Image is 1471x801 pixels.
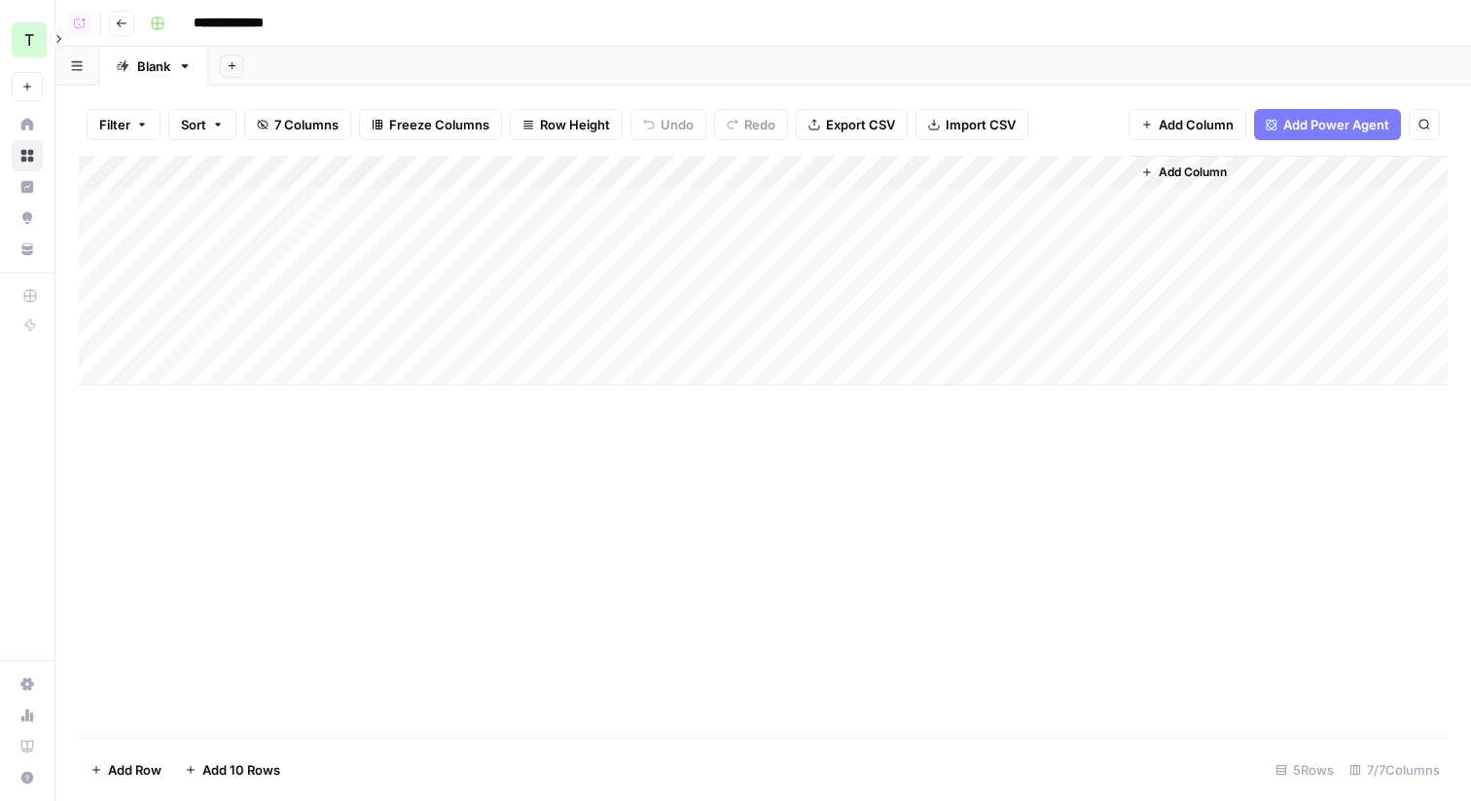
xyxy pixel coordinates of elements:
[714,109,788,140] button: Redo
[826,115,895,134] span: Export CSV
[359,109,502,140] button: Freeze Columns
[202,760,280,780] span: Add 10 Rows
[946,115,1016,134] span: Import CSV
[244,109,351,140] button: 7 Columns
[389,115,489,134] span: Freeze Columns
[12,171,43,202] a: Insights
[108,760,161,780] span: Add Row
[1268,754,1342,785] div: 5 Rows
[1342,754,1448,785] div: 7/7 Columns
[181,115,206,134] span: Sort
[1159,164,1227,181] span: Add Column
[12,16,43,64] button: Workspace: Travis Demo
[99,115,130,134] span: Filter
[540,115,610,134] span: Row Height
[1129,109,1246,140] button: Add Column
[87,109,161,140] button: Filter
[12,700,43,731] a: Usage
[12,669,43,700] a: Settings
[99,47,208,86] a: Blank
[12,234,43,265] a: Your Data
[661,115,694,134] span: Undo
[12,140,43,171] a: Browse
[915,109,1028,140] button: Import CSV
[510,109,623,140] button: Row Height
[1159,115,1234,134] span: Add Column
[274,115,339,134] span: 7 Columns
[173,754,292,785] button: Add 10 Rows
[24,28,34,52] span: T
[168,109,236,140] button: Sort
[796,109,908,140] button: Export CSV
[630,109,706,140] button: Undo
[137,56,170,76] div: Blank
[79,754,173,785] button: Add Row
[1133,160,1235,185] button: Add Column
[744,115,775,134] span: Redo
[12,202,43,234] a: Opportunities
[12,731,43,762] a: Learning Hub
[12,762,43,793] button: Help + Support
[1254,109,1401,140] button: Add Power Agent
[12,109,43,140] a: Home
[1283,115,1389,134] span: Add Power Agent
